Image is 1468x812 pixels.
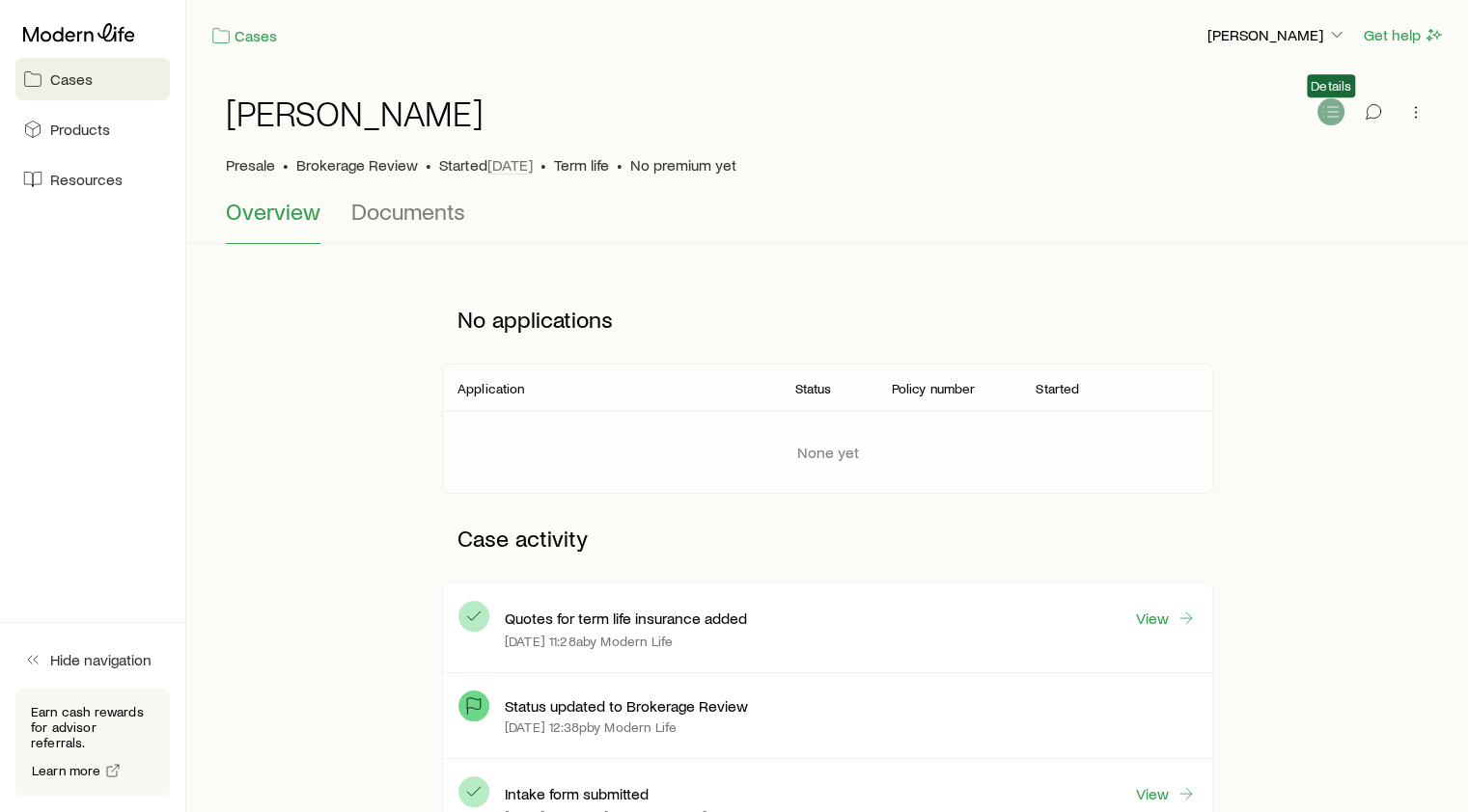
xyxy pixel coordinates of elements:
[442,509,1213,567] p: Case activity
[1363,24,1445,46] button: Get help
[8,101,282,136] div: You will be redirected to our universal log in page.
[8,137,58,153] a: Log in
[15,58,170,100] a: Cases
[283,155,289,175] span: •
[505,696,748,716] p: Status updated to Brokerage Review
[8,8,140,32] img: logo
[8,84,282,101] div: Hello! Please Log In
[210,25,278,47] a: Cases
[50,170,123,189] span: Resources
[50,69,93,89] span: Cases
[505,784,649,803] p: Intake form submitted
[15,638,170,681] button: Hide navigation
[351,198,465,225] span: Documents
[15,108,170,150] a: Products
[1135,783,1197,804] a: View
[226,198,320,225] span: Overview
[226,94,484,132] h1: [PERSON_NAME]
[8,136,58,156] button: Log in
[15,158,170,201] a: Resources
[554,155,609,175] span: Term life
[617,155,623,175] span: •
[442,290,1213,348] p: No applications
[15,689,170,797] div: Earn cash rewards for advisor referrals.Learn more
[426,155,431,175] span: •
[505,609,747,628] p: Quotes for term life insurance added
[505,719,677,735] p: [DATE] 12:38p by Modern Life
[487,155,533,175] span: [DATE]
[439,155,533,175] p: Started
[1311,78,1351,94] span: Details
[226,198,1429,244] div: Case details tabs
[457,381,525,396] p: Application
[1135,608,1197,629] a: View
[296,155,418,175] span: Brokerage Review
[1036,381,1079,396] p: Started
[505,634,673,649] p: [DATE] 11:28a by Modern Life
[797,443,859,462] p: None yet
[891,381,975,396] p: Policy number
[630,155,736,175] span: No premium yet
[1207,25,1346,44] p: [PERSON_NAME]
[1206,24,1347,47] button: [PERSON_NAME]
[226,155,275,175] p: Presale
[50,650,152,669] span: Hide navigation
[32,764,101,777] span: Learn more
[540,155,546,175] span: •
[50,120,110,139] span: Products
[31,704,154,750] p: Earn cash rewards for advisor referrals.
[795,381,832,396] p: Status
